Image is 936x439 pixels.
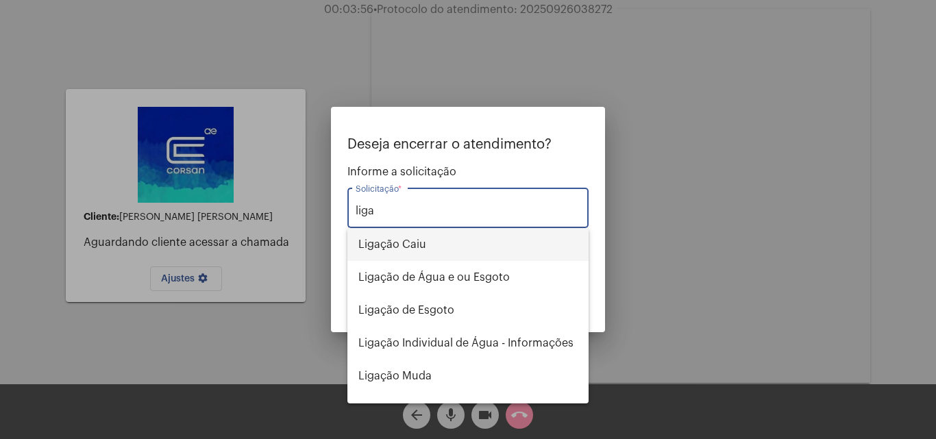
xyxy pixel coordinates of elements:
span: Ligação Muda [358,360,578,392]
span: Informe a solicitação [347,166,589,178]
span: Ligação Caiu [358,228,578,261]
span: Ligação Individual de Água - Informações [358,327,578,360]
span: Ligação de Água e ou Esgoto [358,261,578,294]
input: Buscar solicitação [356,205,580,217]
span: Religação (informações sobre) [358,392,578,425]
span: Ligação de Esgoto [358,294,578,327]
p: Deseja encerrar o atendimento? [347,137,589,152]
